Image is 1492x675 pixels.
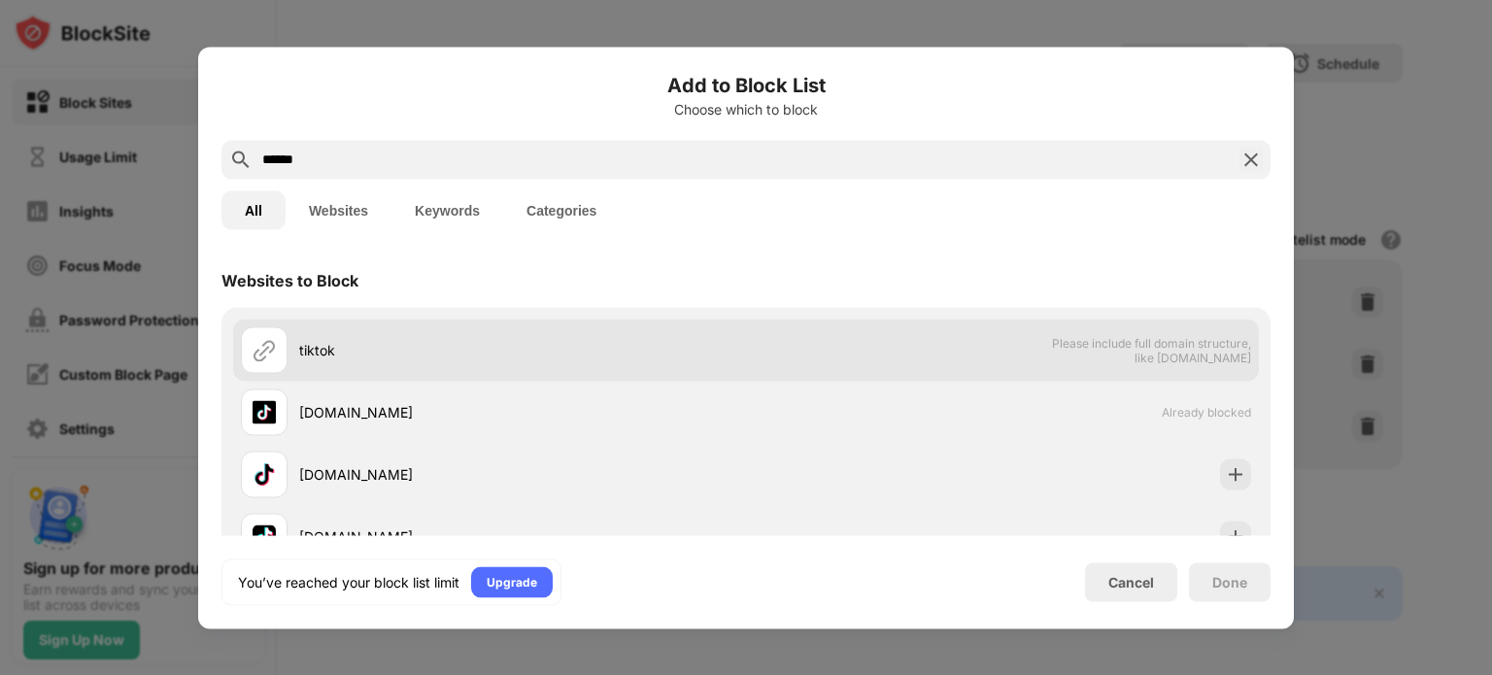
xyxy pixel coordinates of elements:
button: Categories [503,190,620,229]
img: favicons [253,400,276,423]
button: All [221,190,286,229]
div: Choose which to block [221,101,1271,117]
div: Cancel [1108,574,1154,591]
span: Please include full domain structure, like [DOMAIN_NAME] [1051,335,1251,364]
h6: Add to Block List [221,70,1271,99]
div: You’ve reached your block list limit [238,572,459,591]
button: Websites [286,190,391,229]
img: search-close [1239,148,1263,171]
img: url.svg [253,338,276,361]
img: search.svg [229,148,253,171]
div: Done [1212,574,1247,590]
span: Already blocked [1162,405,1251,420]
img: favicons [253,524,276,548]
div: [DOMAIN_NAME] [299,526,746,547]
div: [DOMAIN_NAME] [299,464,746,485]
img: favicons [253,462,276,486]
div: Websites to Block [221,270,358,289]
div: tiktok [299,340,746,360]
div: [DOMAIN_NAME] [299,402,746,422]
div: Upgrade [487,572,537,591]
button: Keywords [391,190,503,229]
